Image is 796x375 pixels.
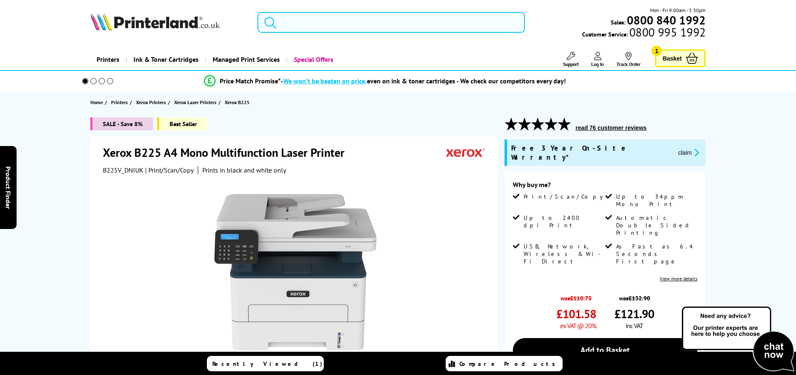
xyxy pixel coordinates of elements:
a: Compare Products [446,356,563,371]
a: Xerox Laser Printers [174,98,218,107]
span: We won’t be beaten on price, [283,77,367,85]
span: | Print/Scan/Copy [145,166,194,174]
span: Print/Scan/Copy [524,193,609,200]
span: Basket [663,53,682,64]
img: Printerland Logo [90,12,220,31]
a: Special Offers [286,49,340,70]
span: ex VAT @ 20% [560,321,596,330]
a: Log In [591,52,604,67]
span: Customer Service: [582,28,706,38]
a: Printers [90,49,126,70]
a: Add to Basket [513,338,697,362]
li: modal_Promise [70,74,699,88]
span: 1 [651,46,662,56]
span: Printers [111,98,128,107]
div: Why buy me? [513,180,697,193]
span: Product Finder [4,166,12,209]
a: Basket 1 [655,49,706,67]
a: Track Order [616,52,641,67]
a: Printers [111,98,130,107]
a: Ink & Toner Cartridges [126,49,205,70]
span: Support [563,61,579,67]
span: Sales: [611,18,626,26]
span: Log In [591,61,604,67]
img: Xerox [447,145,485,160]
span: inc VAT [626,321,643,330]
b: 0800 840 1992 [627,12,706,28]
span: was [556,290,596,302]
span: Ink & Toner Cartridges [133,49,199,70]
a: Home [90,98,105,107]
span: SALE - Save 8% [90,117,153,130]
span: USB, Network, Wireless & Wi-Fi Direct [524,243,603,265]
i: Prints in black and white only [202,166,286,174]
span: Up to 34ppm Mono Print [616,193,696,208]
span: Xerox Laser Printers [174,98,216,107]
a: Support [563,52,579,67]
button: read 76 customer reviews [573,124,649,131]
span: B225V_DNIUK [103,166,143,174]
span: Recently Viewed (1) [212,360,323,368]
span: was [614,290,654,302]
h1: Xerox B225 A4 Mono Multifunction Laser Printer [103,145,353,160]
a: 0800 840 1992 [626,16,706,24]
strike: £132.90 [629,294,650,302]
span: 0800 995 1992 [628,28,706,36]
a: Printerland Logo [90,12,247,32]
span: Compare Products [459,360,560,368]
a: View more details [660,275,697,282]
img: Xerox B225 [214,191,376,353]
img: Open Live Chat window [680,305,796,373]
span: Xerox Printers [136,98,166,107]
span: Price Match Promise* [220,77,281,85]
div: - even on ink & toner cartridges - We check our competitors every day! [281,77,566,85]
strike: £110.75 [570,294,592,302]
button: promo-description [676,148,702,157]
span: Up to 2400 dpi Print [524,214,603,229]
span: As Fast as 6.4 Seconds First page [616,243,696,265]
span: Free 3 Year On-Site Warranty* [511,144,671,162]
a: Xerox Printers [136,98,168,107]
a: Recently Viewed (1) [207,356,324,371]
span: £101.58 [556,306,596,321]
span: Xerox B225 [225,99,250,105]
span: Home [90,98,103,107]
span: Best Seller [157,117,207,130]
a: Managed Print Services [205,49,286,70]
span: Mon - Fri 9:00am - 5:30pm [650,6,706,14]
span: Automatic Double Sided Printing [616,214,696,236]
span: £121.90 [614,306,654,321]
